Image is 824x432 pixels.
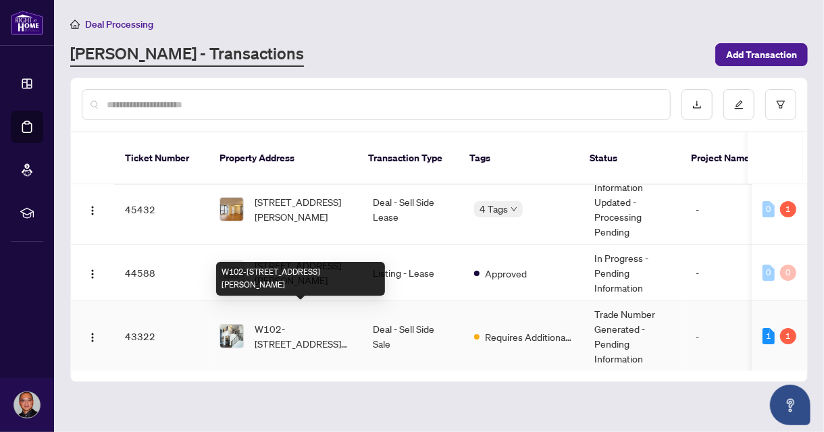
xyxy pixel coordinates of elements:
[85,18,153,30] span: Deal Processing
[82,198,103,220] button: Logo
[680,132,761,185] th: Project Name
[685,301,766,372] td: -
[780,328,796,344] div: 1
[87,205,98,216] img: Logo
[255,321,351,351] span: W102-[STREET_ADDRESS][PERSON_NAME]
[780,201,796,217] div: 1
[770,385,810,425] button: Open asap
[485,329,573,344] span: Requires Additional Docs
[734,100,744,109] span: edit
[362,245,463,301] td: Listing - Lease
[255,194,351,224] span: [STREET_ADDRESS][PERSON_NAME]
[220,198,243,221] img: thumbnail-img
[776,100,786,109] span: filter
[459,132,579,185] th: Tags
[357,132,459,185] th: Transaction Type
[14,392,40,418] img: Profile Icon
[209,132,357,185] th: Property Address
[70,20,80,29] span: home
[685,245,766,301] td: -
[87,332,98,343] img: Logo
[763,201,775,217] div: 0
[220,261,243,284] img: thumbnail-img
[715,43,808,66] button: Add Transaction
[362,301,463,372] td: Deal - Sell Side Sale
[681,89,713,120] button: download
[220,325,243,348] img: thumbnail-img
[485,266,527,281] span: Approved
[70,43,304,67] a: [PERSON_NAME] - Transactions
[726,44,797,65] span: Add Transaction
[114,245,209,301] td: 44588
[82,325,103,347] button: Logo
[216,262,385,296] div: W102-[STREET_ADDRESS][PERSON_NAME]
[780,265,796,281] div: 0
[362,174,463,245] td: Deal - Sell Side Lease
[692,100,702,109] span: download
[723,89,754,120] button: edit
[763,265,775,281] div: 0
[87,269,98,279] img: Logo
[765,89,796,120] button: filter
[255,258,351,288] span: [STREET_ADDRESS][PERSON_NAME]
[584,301,685,372] td: Trade Number Generated - Pending Information
[584,245,685,301] td: In Progress - Pending Information
[114,174,209,245] td: 45432
[511,206,517,213] span: down
[114,132,209,185] th: Ticket Number
[763,328,775,344] div: 1
[480,201,508,217] span: 4 Tags
[584,174,685,245] td: Information Updated - Processing Pending
[114,301,209,372] td: 43322
[82,262,103,283] button: Logo
[579,132,680,185] th: Status
[685,174,766,245] td: -
[11,10,43,35] img: logo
